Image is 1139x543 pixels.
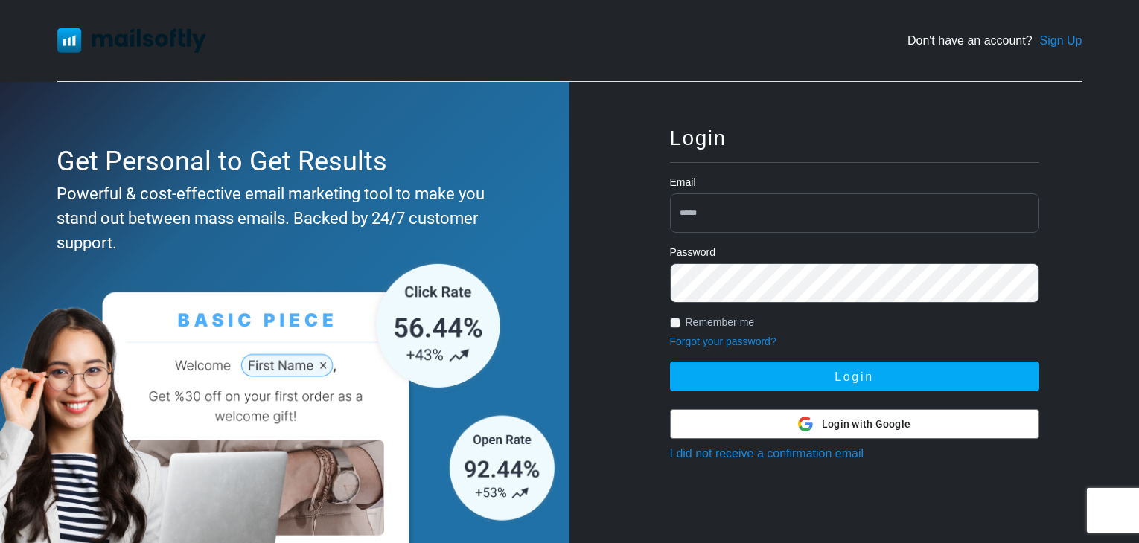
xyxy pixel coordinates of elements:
[822,417,910,432] span: Login with Google
[670,335,776,347] a: Forgot your password?
[57,141,506,181] div: Get Personal to Get Results
[57,181,506,255] div: Powerful & cost-effective email marketing tool to make you stand out between mass emails. Backed ...
[670,126,727,150] span: Login
[1040,32,1082,50] a: Sign Up
[670,175,696,190] label: Email
[670,245,715,260] label: Password
[670,409,1039,439] button: Login with Google
[686,315,755,330] label: Remember me
[670,447,864,460] a: I did not receive a confirmation email
[57,28,206,52] img: Mailsoftly
[670,362,1039,391] button: Login
[907,32,1082,50] div: Don't have an account?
